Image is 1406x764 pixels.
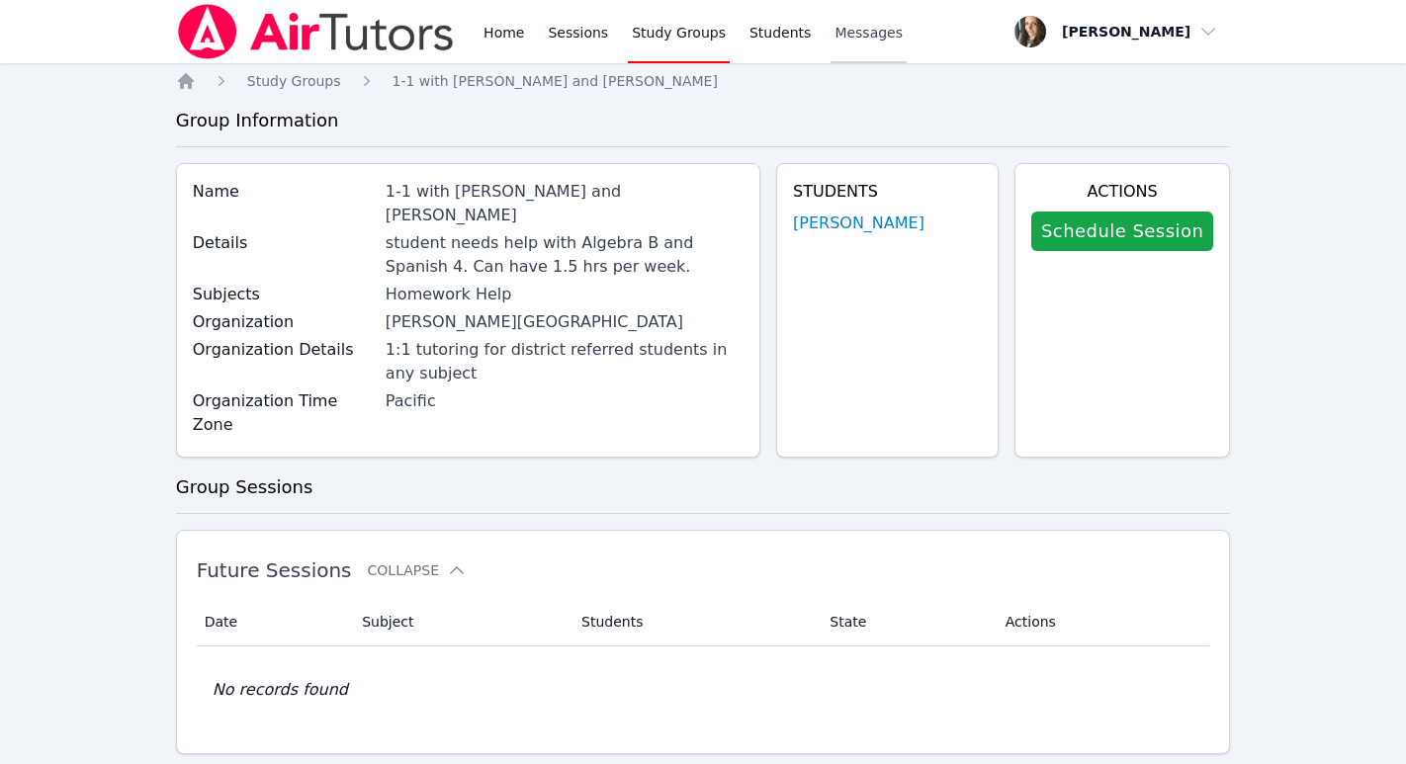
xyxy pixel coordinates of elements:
[393,71,718,91] a: 1-1 with [PERSON_NAME] and [PERSON_NAME]
[176,71,1231,91] nav: Breadcrumb
[176,473,1231,501] h3: Group Sessions
[197,598,350,646] th: Date
[176,4,456,59] img: Air Tutors
[386,338,744,385] div: 1:1 tutoring for district referred students in any subject
[193,310,374,334] label: Organization
[994,598,1209,646] th: Actions
[193,283,374,306] label: Subjects
[386,180,744,227] div: 1-1 with [PERSON_NAME] and [PERSON_NAME]
[193,338,374,362] label: Organization Details
[247,73,341,89] span: Study Groups
[197,646,1210,733] td: No records found
[386,389,744,413] div: Pacific
[350,598,570,646] th: Subject
[197,558,352,582] span: Future Sessions
[386,231,744,279] div: student needs help with Algebra B and Spanish 4. Can have 1.5 hrs per week.
[193,231,374,255] label: Details
[368,560,467,580] button: Collapse
[793,212,924,235] a: [PERSON_NAME]
[1031,180,1213,204] h4: Actions
[1031,212,1213,251] a: Schedule Session
[570,598,818,646] th: Students
[793,180,982,204] h4: Students
[193,180,374,204] label: Name
[835,23,903,42] span: Messages
[193,389,374,437] label: Organization Time Zone
[818,598,994,646] th: State
[386,283,744,306] div: Homework Help
[176,107,1231,134] h3: Group Information
[386,310,744,334] div: [PERSON_NAME][GEOGRAPHIC_DATA]
[247,71,341,91] a: Study Groups
[393,73,718,89] span: 1-1 with [PERSON_NAME] and [PERSON_NAME]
